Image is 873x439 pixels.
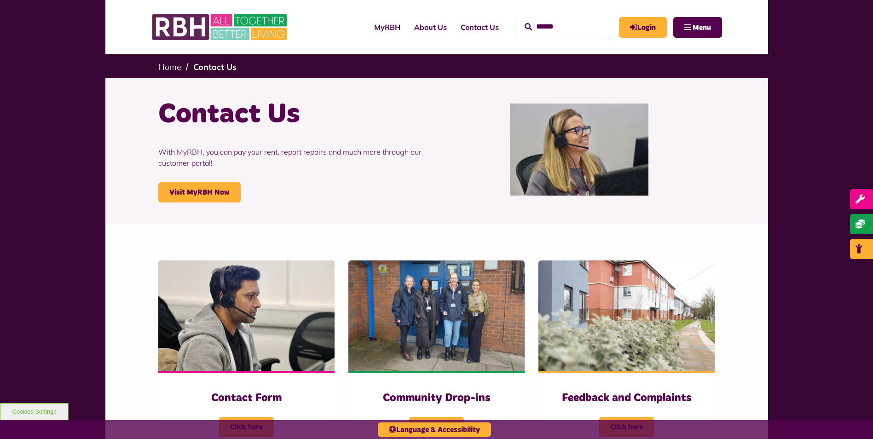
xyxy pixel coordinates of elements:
[367,391,506,405] h3: Community Drop-ins
[158,97,430,133] h1: Contact Us
[348,260,525,371] img: Heywood Drop In 2024
[158,182,241,202] a: Visit MyRBH Now
[557,391,696,405] h3: Feedback and Complaints
[832,398,873,439] iframe: Netcall Web Assistant for live chat
[510,104,648,196] img: Contact Centre February 2024 (1)
[367,15,407,40] a: MyRBH
[619,17,667,38] a: MyRBH
[673,17,722,38] button: Navigation
[193,62,237,72] a: Contact Us
[409,417,464,437] span: Click here
[693,24,711,31] span: Menu
[538,260,715,371] img: SAZMEDIA RBH 22FEB24 97
[158,62,181,72] a: Home
[378,422,491,437] button: Language & Accessibility
[219,417,274,437] span: Click here
[407,15,454,40] a: About Us
[177,391,316,405] h3: Contact Form
[158,133,430,182] p: With MyRBH, you can pay your rent, report repairs and much more through our customer portal!
[158,260,335,371] img: Contact Centre February 2024 (4)
[454,15,506,40] a: Contact Us
[599,417,654,437] span: Click here
[151,9,289,45] img: RBH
